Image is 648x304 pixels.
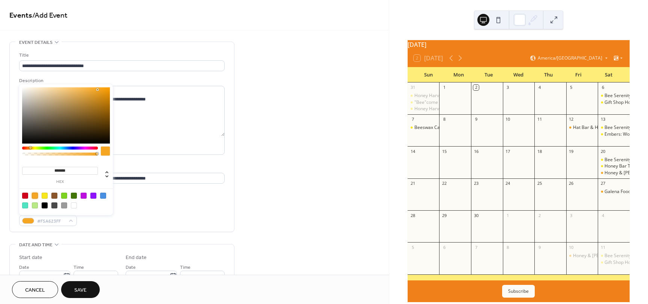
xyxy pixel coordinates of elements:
div: Wed [504,67,534,82]
div: #F8E71C [42,193,48,199]
span: Time [73,264,84,271]
div: End date [126,254,147,262]
div: 13 [600,117,606,122]
div: Bee Serenity: Apiary Relaxation & Honey Bar Tasting [598,157,630,163]
div: 5 [568,85,574,90]
div: Beeswax Candle & Honey Workshop [408,124,439,131]
span: America/[GEOGRAPHIC_DATA] [538,56,602,60]
div: 5 [410,244,415,250]
div: Start date [19,254,42,262]
div: 30 [473,213,479,218]
div: Bee Serenity: Apiary Relaxation & Honey Bar Tasting [598,253,630,259]
div: Location [19,164,223,172]
div: #B8E986 [32,202,38,208]
div: 25 [537,181,542,186]
div: #50E3C2 [22,202,28,208]
div: Honey Harvest- From Frame to Bottle [408,106,439,112]
span: Date [19,264,29,271]
div: 10 [505,117,511,122]
div: Title [19,51,223,59]
div: 15 [441,148,447,154]
div: [DATE] [408,40,630,49]
div: 11 [600,244,606,250]
div: Gift Shop Hours [604,259,637,266]
div: Fri [564,67,594,82]
div: Tue [474,67,504,82]
div: Thu [534,67,564,82]
div: 11 [537,117,542,122]
div: Honey Harvest- From Frame to Bottle [414,106,492,112]
div: 1 [505,213,511,218]
div: Hat Bar & Honey Bar Event [573,124,630,131]
div: Sat [594,67,624,82]
div: 21 [410,181,415,186]
div: #D0021B [22,193,28,199]
div: #FFFFFF [71,202,77,208]
div: Honey Bar Tasting & Gift Shop Hours [598,163,630,169]
div: 12 [568,117,574,122]
div: Honey Harvest- From Frame to Bottle [408,93,439,99]
div: Gift Shop Hours [598,99,630,106]
div: 19 [568,148,574,154]
span: / Add Event [32,8,67,23]
div: #7ED321 [61,193,67,199]
div: Honey & Mead Tasting at Eagle Ridge [566,253,598,259]
div: 27 [600,181,606,186]
button: Cancel [12,281,58,298]
div: #4A90E2 [100,193,106,199]
div: 4 [600,213,606,218]
div: Honey & Mead Tasting at Eagle Ridge [598,170,630,176]
div: #F5A623 [32,193,38,199]
div: #000000 [42,202,48,208]
div: #4A4A4A [51,202,57,208]
div: "Bee"come a Beekeeper Experience [408,99,439,106]
div: Beeswax Candle & Honey Workshop [414,124,490,131]
label: hex [22,180,98,184]
div: 2 [473,85,479,90]
div: 28 [410,213,415,218]
div: Gift Shop Hours [604,99,637,106]
a: Events [9,8,32,23]
div: 31 [410,85,415,90]
div: #9013FE [90,193,96,199]
div: Honey Harvest- From Frame to Bottle [414,93,492,99]
div: #BD10E0 [81,193,87,199]
div: 8 [441,117,447,122]
div: 1 [441,85,447,90]
span: Time [180,264,190,271]
span: Date [126,264,136,271]
div: #417505 [71,193,77,199]
div: 3 [568,213,574,218]
div: Galena Foodie Adventure [598,189,630,195]
span: #F5A623FF [37,217,65,225]
div: Sun [414,67,444,82]
div: "Bee"come a Beekeeper Experience [414,99,490,106]
div: 20 [600,148,606,154]
div: 8 [505,244,511,250]
div: 18 [537,148,542,154]
span: Event details [19,39,52,46]
div: 9 [537,244,542,250]
div: 4 [537,85,542,90]
div: 24 [505,181,511,186]
div: Description [19,77,223,85]
span: Cancel [25,286,45,294]
div: Bee Serenity: Apiary Relaxation & Honey Bar Tasting [598,93,630,99]
div: 22 [441,181,447,186]
div: #9B9B9B [61,202,67,208]
div: 23 [473,181,479,186]
div: 16 [473,148,479,154]
div: 3 [505,85,511,90]
div: 26 [568,181,574,186]
span: Save [74,286,87,294]
span: Date and time [19,241,52,249]
div: 6 [600,85,606,90]
button: Save [61,281,100,298]
div: 2 [537,213,542,218]
div: 9 [473,117,479,122]
div: #8B572A [51,193,57,199]
button: Subscribe [502,285,535,298]
div: Mon [444,67,474,82]
div: Gift Shop Hours [598,259,630,266]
